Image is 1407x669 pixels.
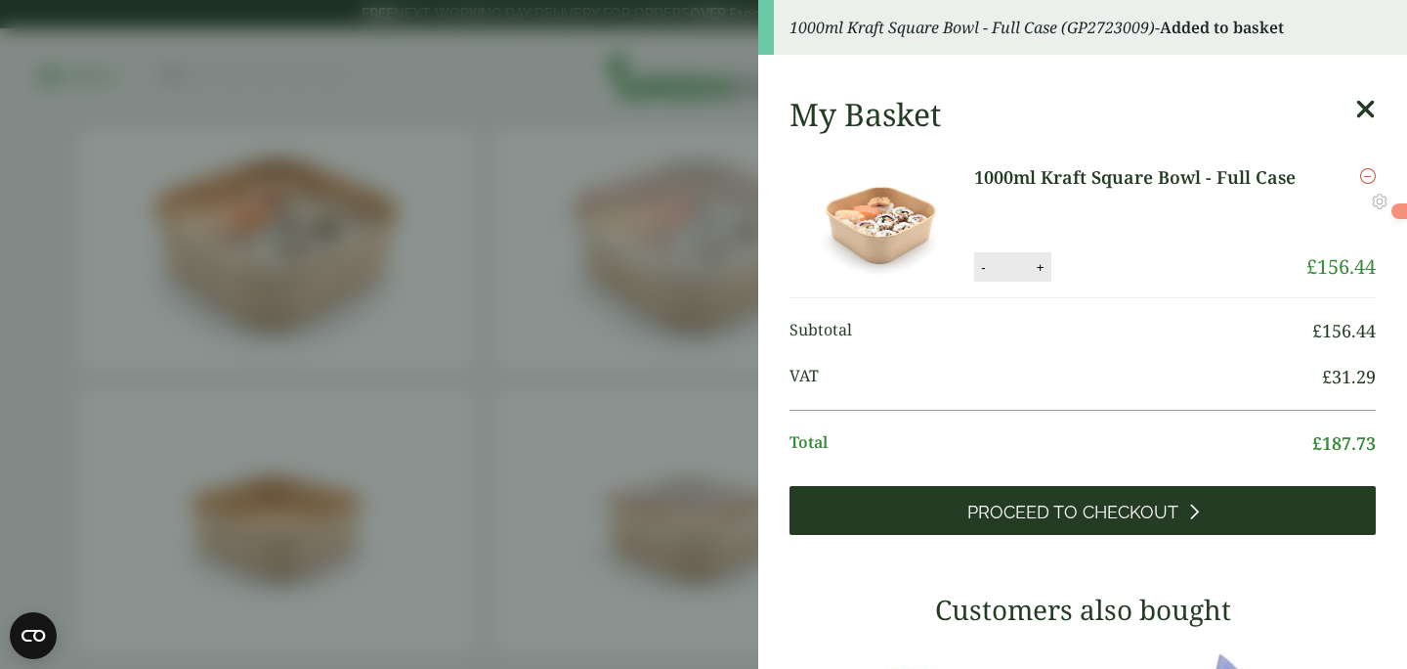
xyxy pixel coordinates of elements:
bdi: 187.73 [1312,431,1376,455]
strong: Added to basket [1160,17,1284,38]
span: £ [1306,253,1317,280]
span: Total [789,430,1312,457]
span: Proceed to Checkout [967,502,1178,523]
a: 1000ml Kraft Square Bowl - Full Case [974,164,1300,191]
span: VAT [789,364,1322,390]
em: 1000ml Kraft Square Bowl - Full Case (GP2723009) [789,17,1155,38]
h3: Customers also bought [789,594,1376,627]
bdi: 156.44 [1306,253,1376,280]
span: £ [1322,365,1332,388]
a: Proceed to Checkout [789,486,1376,535]
button: Open CMP widget [10,612,57,659]
span: Subtotal [789,318,1312,344]
bdi: 156.44 [1312,319,1376,342]
button: - [975,259,991,276]
a: Remove this item [1360,164,1376,188]
span: £ [1312,431,1322,455]
h2: My Basket [789,96,941,133]
span: £ [1312,319,1322,342]
bdi: 31.29 [1322,365,1376,388]
button: + [1031,259,1050,276]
